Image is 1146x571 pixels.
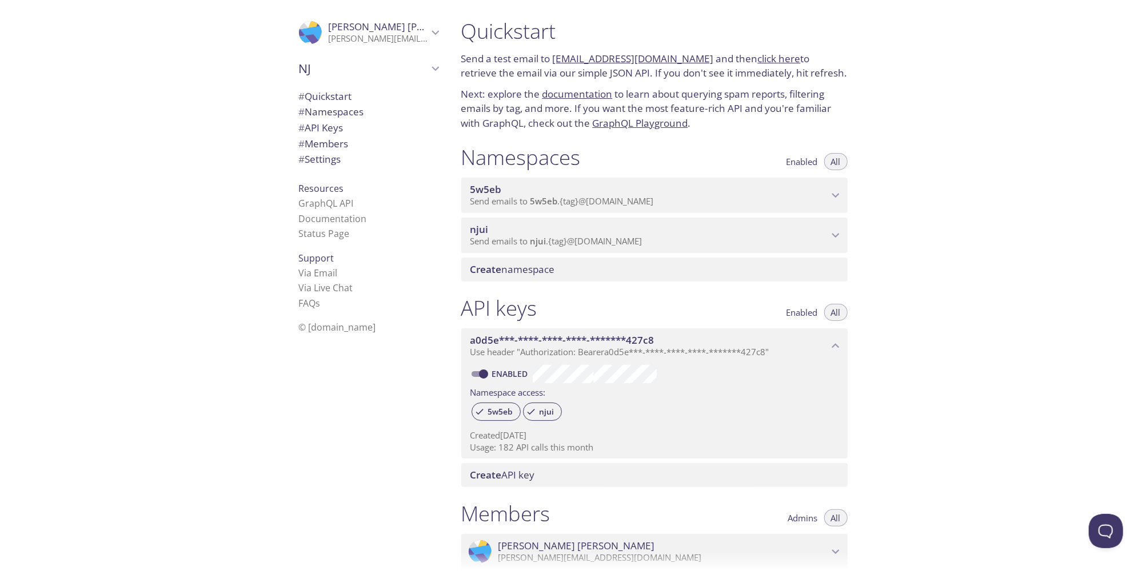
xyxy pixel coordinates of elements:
[461,51,848,81] p: Send a test email to and then to retrieve the email via our simple JSON API. If you don't see it ...
[461,178,848,213] div: 5w5eb namespace
[290,136,448,152] div: Members
[299,182,344,195] span: Resources
[299,212,367,225] a: Documentation
[316,297,321,309] span: s
[299,197,354,210] a: GraphQL API
[329,20,485,33] span: [PERSON_NAME] [PERSON_NAME]
[461,258,848,282] div: Create namespace
[461,144,581,170] h1: Namespaces
[299,137,349,150] span: Members
[758,52,801,65] a: click here
[470,195,654,207] span: Send emails to . {tag} @[DOMAIN_NAME]
[824,304,848,321] button: All
[299,105,364,118] span: Namespaces
[470,383,546,400] label: Namespace access:
[290,14,448,51] div: Jeff Landfried
[470,223,489,236] span: njui
[329,33,428,45] p: [PERSON_NAME][EMAIL_ADDRESS][DOMAIN_NAME]
[470,263,555,276] span: namespace
[299,227,350,240] a: Status Page
[299,252,334,264] span: Support
[299,137,305,150] span: #
[461,218,848,253] div: njui namespace
[470,468,502,481] span: Create
[461,18,848,44] h1: Quickstart
[824,153,848,170] button: All
[780,153,825,170] button: Enabled
[542,87,613,100] a: documentation
[290,54,448,83] div: NJ
[299,282,353,294] a: Via Live Chat
[299,267,338,279] a: Via Email
[523,403,562,421] div: njui
[299,90,305,103] span: #
[299,90,352,103] span: Quickstart
[461,501,550,526] h1: Members
[470,441,838,453] p: Usage: 182 API calls this month
[470,183,502,196] span: 5w5eb
[470,468,535,481] span: API key
[299,121,305,134] span: #
[290,104,448,120] div: Namespaces
[461,534,848,569] div: Jeff Landfried
[481,407,520,417] span: 5w5eb
[299,121,344,134] span: API Keys
[498,540,655,552] span: [PERSON_NAME] [PERSON_NAME]
[299,321,376,333] span: © [DOMAIN_NAME]
[472,403,521,421] div: 5w5eb
[824,509,848,526] button: All
[470,429,838,441] p: Created [DATE]
[461,463,848,487] div: Create API Key
[299,61,428,77] span: NJ
[299,105,305,118] span: #
[299,297,321,309] a: FAQ
[780,304,825,321] button: Enabled
[470,263,502,276] span: Create
[461,295,537,321] h1: API keys
[290,89,448,104] div: Quickstart
[1089,514,1123,548] iframe: Help Scout Beacon - Open
[461,87,848,131] p: Next: explore the to learn about querying spam reports, filtering emails by tag, and more. If you...
[530,195,558,207] span: 5w5eb
[290,120,448,136] div: API Keys
[470,235,642,247] span: Send emails to . {tag} @[DOMAIN_NAME]
[781,509,825,526] button: Admins
[299,152,341,166] span: Settings
[299,152,305,166] span: #
[290,151,448,167] div: Team Settings
[593,116,688,130] a: GraphQL Playground
[533,407,561,417] span: njui
[553,52,714,65] a: [EMAIL_ADDRESS][DOMAIN_NAME]
[530,235,546,247] span: njui
[490,368,533,379] a: Enabled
